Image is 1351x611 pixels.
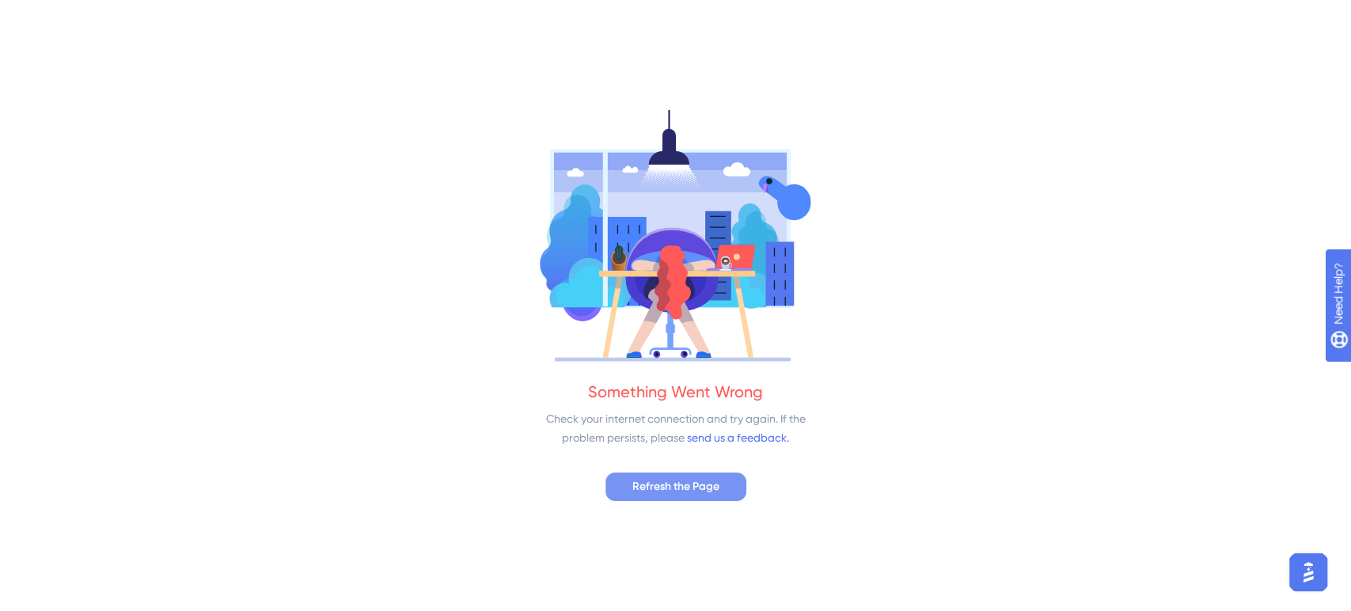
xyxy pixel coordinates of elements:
[1285,548,1332,596] iframe: UserGuiding AI Assistant Launcher
[537,409,814,447] div: Check your internet connection and try again. If the problem persists, please
[605,472,746,501] button: Refresh the Page
[588,381,763,403] div: Something Went Wrong
[37,4,99,23] span: Need Help?
[632,477,719,496] span: Refresh the Page
[687,431,789,444] a: send us a feedback.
